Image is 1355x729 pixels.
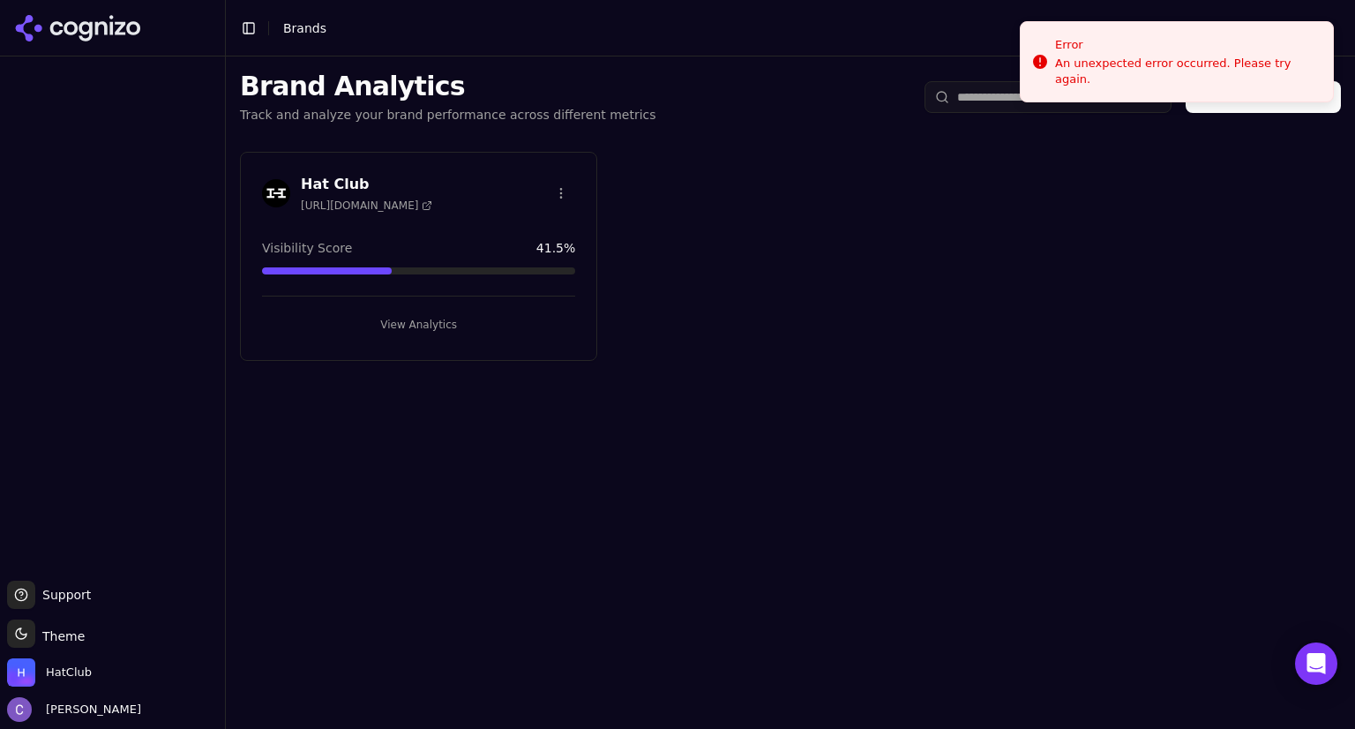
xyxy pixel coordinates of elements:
[35,629,85,643] span: Theme
[262,311,575,339] button: View Analytics
[7,697,32,722] img: Chris Hayes
[283,19,326,37] nav: breadcrumb
[1055,36,1319,54] div: Error
[7,697,141,722] button: Open user button
[7,658,92,687] button: Open organization switcher
[240,71,656,102] h1: Brand Analytics
[301,199,432,213] span: [URL][DOMAIN_NAME]
[536,239,575,257] span: 41.5 %
[1295,643,1337,685] div: Open Intercom Messenger
[1055,56,1319,87] div: An unexpected error occurred. Please try again.
[240,106,656,124] p: Track and analyze your brand performance across different metrics
[39,702,141,718] span: [PERSON_NAME]
[7,658,35,687] img: HatClub
[262,179,290,207] img: Hat Club
[46,665,92,680] span: HatClub
[283,21,326,35] span: Brands
[262,239,352,257] span: Visibility Score
[35,586,91,604] span: Support
[301,174,432,195] h3: Hat Club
